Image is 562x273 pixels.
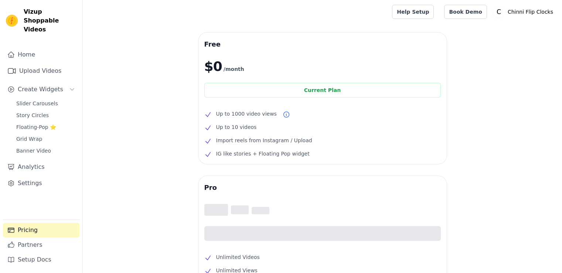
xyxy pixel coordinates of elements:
img: Vizup [6,15,18,27]
button: C Chinni Flip Clocks [493,5,556,18]
a: Setup Docs [3,252,79,267]
span: Slider Carousels [16,100,58,107]
a: Pricing [3,223,79,238]
text: C [497,8,501,16]
span: Vizup Shoppable Videos [24,7,76,34]
span: Create Widgets [18,85,63,94]
a: Upload Videos [3,64,79,78]
a: Help Setup [392,5,434,19]
span: Import reels from Instagram / Upload [216,136,312,145]
span: /month [224,65,244,74]
h3: Free [204,38,441,50]
span: $0 [204,59,222,74]
span: IG like stories + Floating Pop widget [216,149,310,158]
a: Book Demo [444,5,487,19]
a: Banner Video [12,146,79,156]
div: Current Plan [204,83,441,98]
a: Analytics [3,160,79,174]
span: Grid Wrap [16,135,42,143]
a: Grid Wrap [12,134,79,144]
a: Slider Carousels [12,98,79,109]
a: Partners [3,238,79,252]
span: Banner Video [16,147,51,154]
span: Unlimited Videos [216,253,260,262]
h3: Pro [204,182,441,194]
a: Floating-Pop ⭐ [12,122,79,132]
a: Settings [3,176,79,191]
span: Up to 10 videos [216,123,257,132]
a: Story Circles [12,110,79,120]
a: Home [3,47,79,62]
span: Story Circles [16,112,49,119]
span: Up to 1000 video views [216,109,277,118]
button: Create Widgets [3,82,79,97]
p: Chinni Flip Clocks [505,5,556,18]
span: Floating-Pop ⭐ [16,123,56,131]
